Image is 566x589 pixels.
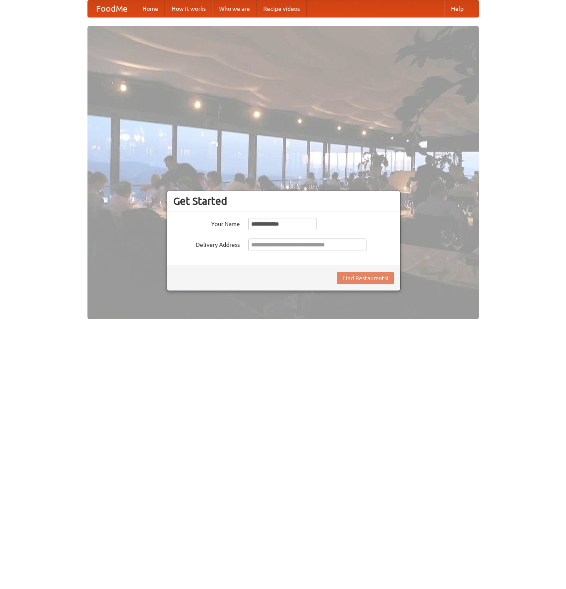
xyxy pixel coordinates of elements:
[444,0,470,17] a: Help
[165,0,212,17] a: How it works
[173,218,240,228] label: Your Name
[212,0,257,17] a: Who we are
[173,239,240,249] label: Delivery Address
[173,195,394,207] h3: Get Started
[88,0,136,17] a: FoodMe
[136,0,165,17] a: Home
[337,272,394,284] button: Find Restaurants!
[257,0,307,17] a: Recipe videos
